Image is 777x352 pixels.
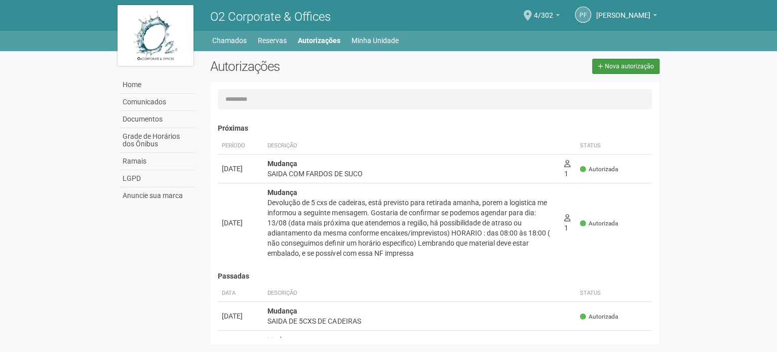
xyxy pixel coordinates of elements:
span: Autorizada [580,312,618,321]
a: Comunicados [120,94,195,111]
span: Autorizada [580,219,618,228]
th: Status [576,138,652,154]
span: Autorizada [580,165,618,174]
div: [DATE] [222,164,259,174]
span: 1 [564,214,570,232]
th: Data [218,285,263,302]
th: Descrição [263,285,576,302]
a: Autorizações [298,33,340,48]
h4: Passadas [218,272,652,280]
th: Período [218,138,263,154]
th: Status [576,285,652,302]
strong: Mudança [267,336,297,344]
span: O2 Corporate & Offices [210,10,331,24]
h4: Próximas [218,125,652,132]
div: [DATE] [222,311,259,321]
div: SAIDA DE 5CXS DE CADEIRAS [267,316,572,326]
div: SAIDA COM FARDOS DE SUCO [267,169,556,179]
th: Descrição [263,138,560,154]
a: Minha Unidade [352,33,399,48]
span: 4/302 [534,2,553,19]
span: PRISCILLA FREITAS [596,2,650,19]
div: Devolução de 5 cxs de cadeiras, está previsto para retirada amanha, porem a logistica me informou... [267,198,556,258]
a: Documentos [120,111,195,128]
a: Home [120,76,195,94]
strong: Mudança [267,188,297,197]
a: Anuncie sua marca [120,187,195,204]
a: 4/302 [534,13,560,21]
span: Nova autorização [605,63,654,70]
a: [PERSON_NAME] [596,13,657,21]
img: logo.jpg [118,5,193,66]
h2: Autorizações [210,59,427,74]
a: Ramais [120,153,195,170]
strong: Mudança [267,160,297,168]
a: Grade de Horários dos Ônibus [120,128,195,153]
strong: Mudança [267,307,297,315]
span: 1 [564,160,570,178]
a: Chamados [212,33,247,48]
a: Nova autorização [592,59,659,74]
div: [DATE] [222,218,259,228]
a: PF [575,7,591,23]
a: LGPD [120,170,195,187]
a: Reservas [258,33,287,48]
